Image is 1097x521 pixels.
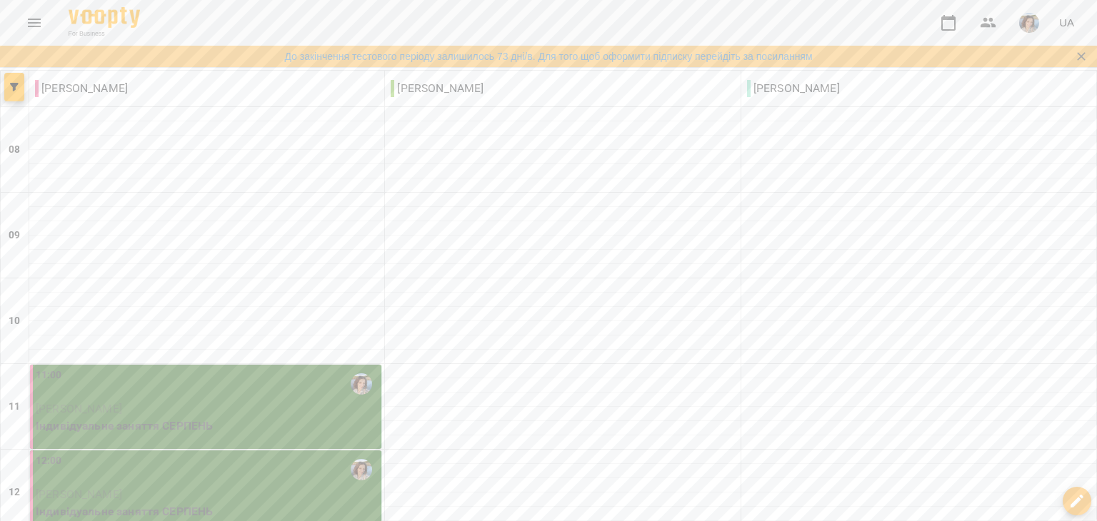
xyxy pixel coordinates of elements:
[747,80,840,97] p: [PERSON_NAME]
[36,368,62,383] label: 11:00
[9,399,20,415] h6: 11
[1071,46,1091,66] button: Закрити сповіщення
[36,418,378,435] p: Індивідуальне заняття СЕРПЕНЬ
[9,228,20,243] h6: 09
[9,313,20,329] h6: 10
[36,503,378,520] p: Індивідуальне заняття СЕРПЕНЬ
[1019,13,1039,33] img: bf8b94f3f9fb03d2e0758250d0d5aea0.jpg
[9,485,20,500] h6: 12
[1053,9,1080,36] button: UA
[36,453,62,469] label: 12:00
[284,49,812,64] a: До закінчення тестового періоду залишилось 73 дні/в. Для того щоб оформити підписку перейдіть за ...
[35,80,128,97] p: [PERSON_NAME]
[69,7,140,28] img: Voopty Logo
[9,142,20,158] h6: 08
[36,487,122,501] span: [PERSON_NAME]
[1059,15,1074,30] span: UA
[69,29,140,39] span: For Business
[351,459,372,480] img: Марченко Дарина Олегівна
[391,80,484,97] p: [PERSON_NAME]
[351,373,372,395] img: Марченко Дарина Олегівна
[17,6,51,40] button: Menu
[36,402,122,415] span: [PERSON_NAME]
